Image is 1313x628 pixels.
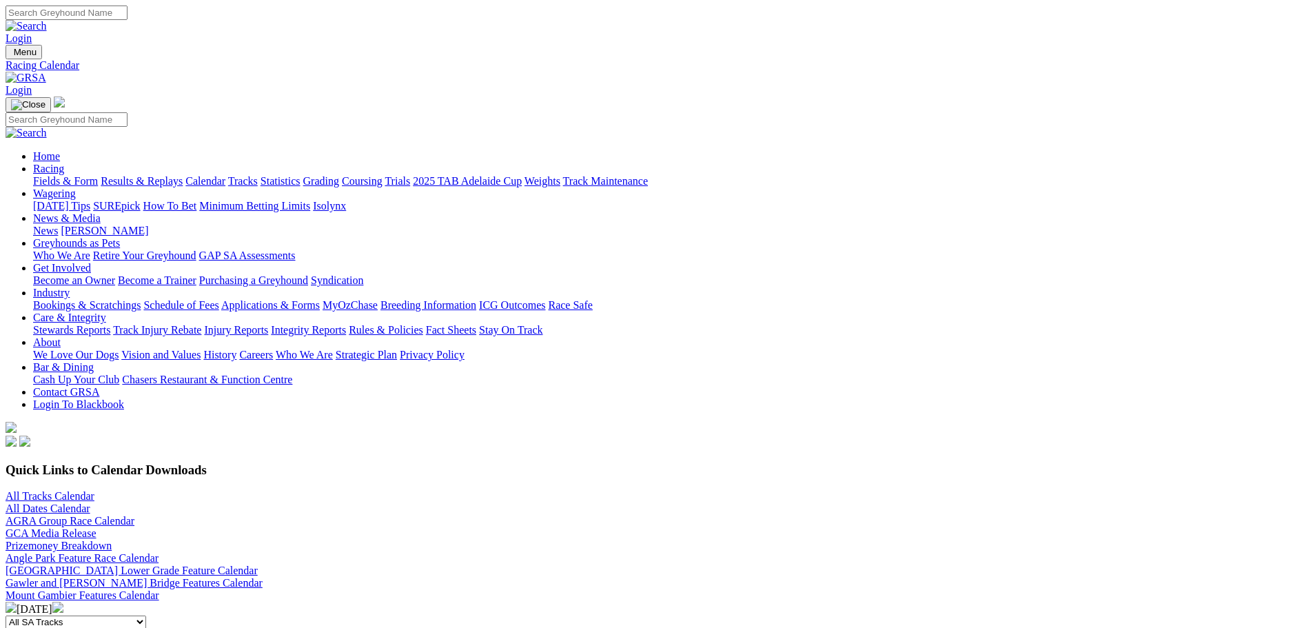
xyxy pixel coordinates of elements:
a: Who We Are [276,349,333,361]
img: chevron-left-pager-white.svg [6,602,17,613]
a: Stay On Track [479,324,542,336]
a: Home [33,150,60,162]
a: All Tracks Calendar [6,490,94,502]
a: Breeding Information [380,299,476,311]
a: GCA Media Release [6,527,96,539]
a: AGRA Group Race Calendar [6,515,134,527]
input: Search [6,112,128,127]
img: facebook.svg [6,436,17,447]
a: Racing Calendar [6,59,1307,72]
a: Coursing [342,175,383,187]
a: Track Maintenance [563,175,648,187]
a: How To Bet [143,200,197,212]
a: Statistics [261,175,301,187]
a: Grading [303,175,339,187]
img: Close [11,99,45,110]
a: Stewards Reports [33,324,110,336]
a: About [33,336,61,348]
img: chevron-right-pager-white.svg [52,602,63,613]
a: Retire Your Greyhound [93,250,196,261]
a: News [33,225,58,236]
div: Industry [33,299,1307,312]
button: Toggle navigation [6,97,51,112]
a: Contact GRSA [33,386,99,398]
a: Racing [33,163,64,174]
div: Bar & Dining [33,374,1307,386]
a: Privacy Policy [400,349,465,361]
a: Angle Park Feature Race Calendar [6,552,159,564]
div: Greyhounds as Pets [33,250,1307,262]
a: Results & Replays [101,175,183,187]
a: MyOzChase [323,299,378,311]
div: [DATE] [6,602,1307,616]
a: Applications & Forms [221,299,320,311]
a: Rules & Policies [349,324,423,336]
a: Track Injury Rebate [113,324,201,336]
img: logo-grsa-white.png [6,422,17,433]
a: Care & Integrity [33,312,106,323]
a: Fields & Form [33,175,98,187]
a: Tracks [228,175,258,187]
div: News & Media [33,225,1307,237]
input: Search [6,6,128,20]
span: Menu [14,47,37,57]
a: Prizemoney Breakdown [6,540,112,551]
div: About [33,349,1307,361]
a: We Love Our Dogs [33,349,119,361]
a: Fact Sheets [426,324,476,336]
img: twitter.svg [19,436,30,447]
img: logo-grsa-white.png [54,97,65,108]
a: Mount Gambier Features Calendar [6,589,159,601]
a: Industry [33,287,70,298]
a: Careers [239,349,273,361]
a: Cash Up Your Club [33,374,119,385]
a: 2025 TAB Adelaide Cup [413,175,522,187]
a: Schedule of Fees [143,299,218,311]
div: Get Involved [33,274,1307,287]
a: Chasers Restaurant & Function Centre [122,374,292,385]
a: All Dates Calendar [6,503,90,514]
a: Who We Are [33,250,90,261]
a: Injury Reports [204,324,268,336]
a: Login [6,84,32,96]
a: Isolynx [313,200,346,212]
div: Wagering [33,200,1307,212]
img: Search [6,127,47,139]
a: Vision and Values [121,349,201,361]
a: Login [6,32,32,44]
a: GAP SA Assessments [199,250,296,261]
a: Integrity Reports [271,324,346,336]
a: Purchasing a Greyhound [199,274,308,286]
div: Racing [33,175,1307,188]
div: Care & Integrity [33,324,1307,336]
a: Syndication [311,274,363,286]
a: Trials [385,175,410,187]
a: Become a Trainer [118,274,196,286]
a: Weights [525,175,560,187]
a: Login To Blackbook [33,398,124,410]
a: Race Safe [548,299,592,311]
h3: Quick Links to Calendar Downloads [6,463,1307,478]
a: Calendar [185,175,225,187]
a: Get Involved [33,262,91,274]
a: History [203,349,236,361]
a: Bar & Dining [33,361,94,373]
a: ICG Outcomes [479,299,545,311]
button: Toggle navigation [6,45,42,59]
a: Bookings & Scratchings [33,299,141,311]
a: [GEOGRAPHIC_DATA] Lower Grade Feature Calendar [6,565,258,576]
a: Strategic Plan [336,349,397,361]
img: Search [6,20,47,32]
a: Minimum Betting Limits [199,200,310,212]
img: GRSA [6,72,46,84]
a: [DATE] Tips [33,200,90,212]
a: News & Media [33,212,101,224]
a: Gawler and [PERSON_NAME] Bridge Features Calendar [6,577,263,589]
a: Wagering [33,188,76,199]
a: SUREpick [93,200,140,212]
a: Become an Owner [33,274,115,286]
a: Greyhounds as Pets [33,237,120,249]
a: [PERSON_NAME] [61,225,148,236]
